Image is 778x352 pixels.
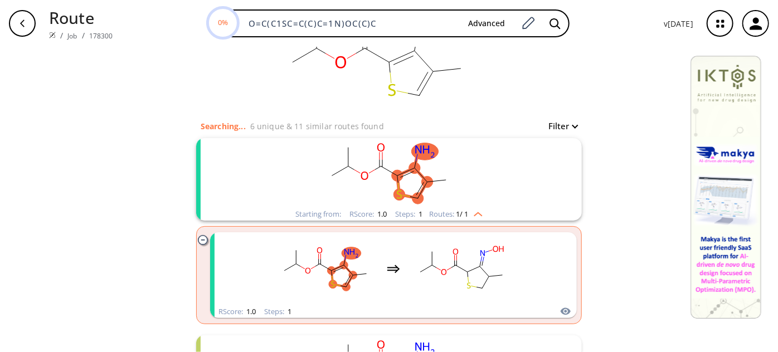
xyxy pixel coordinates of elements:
[49,32,56,38] img: Spaya logo
[691,56,761,319] img: Banner
[218,17,228,27] text: 0%
[349,211,387,218] div: RScore :
[245,306,256,316] span: 1.0
[264,308,291,315] div: Steps :
[468,208,483,217] img: Up
[218,308,256,315] div: RScore :
[67,31,77,41] a: Job
[275,234,376,304] svg: Cc1csc(C(=O)OC(C)C)c1N
[89,31,113,41] a: 178300
[411,234,512,304] svg: CC(C)OC(=O)C1SCC(C)C1=NO
[429,211,483,218] div: Routes:
[417,209,422,219] span: 1
[542,122,577,130] button: Filter
[250,120,384,132] p: 6 unique & 11 similar routes found
[459,13,514,34] button: Advanced
[60,30,63,41] li: /
[244,138,534,208] svg: Cc1csc(C(=O)OC(C)C)c1N
[82,30,85,41] li: /
[242,18,459,29] input: Enter SMILES
[456,211,468,218] span: 1 / 1
[376,209,387,219] span: 1.0
[395,211,422,218] div: Steps :
[664,18,693,30] p: v [DATE]
[295,211,341,218] div: Starting from:
[286,306,291,316] span: 1
[201,120,246,132] p: Searching...
[49,6,113,30] p: Route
